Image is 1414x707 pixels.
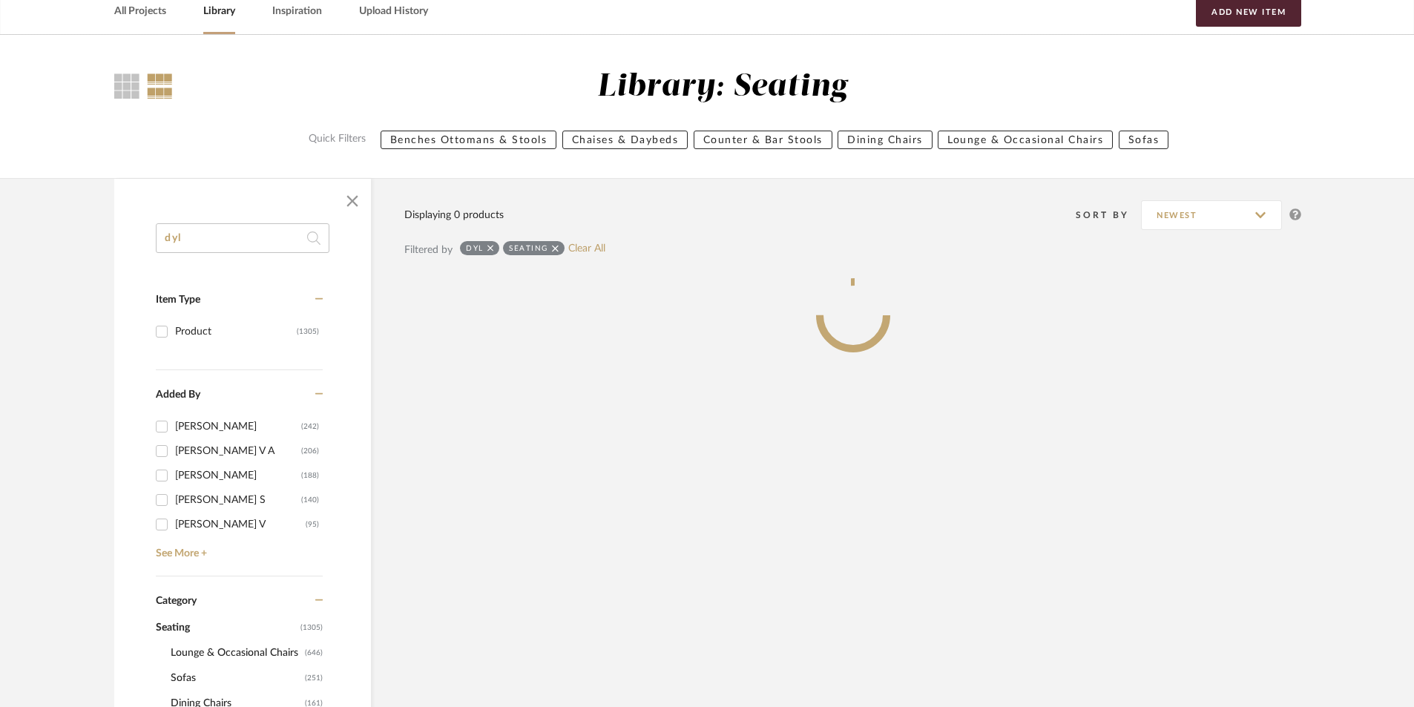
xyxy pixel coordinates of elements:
[381,131,557,149] button: Benches Ottomans & Stools
[272,1,322,22] a: Inspiration
[466,243,484,253] div: dyl
[300,616,323,639] span: (1305)
[568,243,605,255] a: Clear All
[306,513,319,536] div: (95)
[597,68,847,106] div: Library: Seating
[301,415,319,438] div: (242)
[938,131,1113,149] button: Lounge & Occasional Chairs
[562,131,688,149] button: Chaises & Daybeds
[359,1,428,22] a: Upload History
[203,1,235,22] a: Library
[156,615,297,640] span: Seating
[171,665,301,691] span: Sofas
[404,207,504,223] div: Displaying 0 products
[301,464,319,487] div: (188)
[297,320,319,343] div: (1305)
[152,536,323,560] a: See More +
[305,641,323,665] span: (646)
[175,439,301,463] div: [PERSON_NAME] V A
[694,131,832,149] button: Counter & Bar Stools
[175,415,301,438] div: [PERSON_NAME]
[175,464,301,487] div: [PERSON_NAME]
[301,488,319,512] div: (140)
[1076,208,1141,223] div: Sort By
[175,320,297,343] div: Product
[338,186,367,216] button: Close
[114,1,166,22] a: All Projects
[305,666,323,690] span: (251)
[156,223,329,253] input: Search within 0 results
[404,242,453,258] div: Filtered by
[838,131,933,149] button: Dining Chairs
[509,243,548,253] div: Seating
[1119,131,1169,149] button: Sofas
[175,513,306,536] div: [PERSON_NAME] V
[156,595,197,608] span: Category
[171,640,301,665] span: Lounge & Occasional Chairs
[156,389,200,400] span: Added By
[156,295,200,305] span: Item Type
[301,439,319,463] div: (206)
[300,131,375,149] label: Quick Filters
[175,488,301,512] div: [PERSON_NAME] S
